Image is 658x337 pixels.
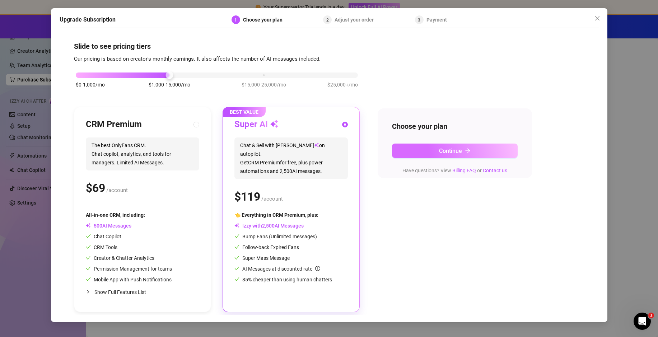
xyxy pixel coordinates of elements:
[106,187,128,193] span: /account
[86,234,121,239] span: Chat Copilot
[86,244,91,249] span: check
[234,255,239,260] span: check
[86,181,105,195] span: $
[74,56,321,62] span: Our pricing is based on creator's monthly earnings. It also affects the number of AI messages inc...
[94,289,146,295] span: Show Full Features List
[327,81,358,89] span: $25,000+/mo
[261,196,283,202] span: /account
[234,244,299,250] span: Follow-back Expired Fans
[592,15,603,21] span: Close
[426,15,447,24] div: Payment
[594,15,600,21] span: close
[86,234,91,239] span: check
[86,266,91,271] span: check
[234,18,237,23] span: 1
[234,234,239,239] span: check
[86,255,154,261] span: Creator & Chatter Analytics
[86,277,91,282] span: check
[86,290,90,294] span: collapsed
[234,234,317,239] span: Bump Fans (Unlimited messages)
[592,13,603,24] button: Close
[234,223,304,229] span: Izzy with AI Messages
[86,212,145,218] span: All-in-one CRM, including:
[234,277,239,282] span: check
[234,119,279,130] h3: Super AI
[392,144,518,158] button: Continuearrow-right
[86,284,199,300] div: Show Full Features List
[234,266,239,271] span: check
[648,313,654,318] span: 1
[86,277,172,282] span: Mobile App with Push Notifications
[234,277,332,282] span: 85% cheaper than using human chatters
[465,148,471,154] span: arrow-right
[392,121,518,131] h4: Choose your plan
[315,266,320,271] span: info-circle
[86,119,142,130] h3: CRM Premium
[634,313,651,330] iframe: Intercom live chat
[74,41,584,51] h4: Slide to see pricing tiers
[242,81,286,89] span: $15,000-25,000/mo
[452,168,476,173] a: Billing FAQ
[439,148,462,154] span: Continue
[76,81,105,89] span: $0-1,000/mo
[418,18,420,23] span: 3
[243,15,287,24] div: Choose your plan
[483,168,507,173] a: Contact us
[234,190,260,203] span: $
[86,223,131,229] span: AI Messages
[335,15,378,24] div: Adjust your order
[86,137,199,170] span: The best OnlyFans CRM. Chat copilot, analytics, and tools for managers. Limited AI Messages.
[242,266,320,272] span: AI Messages at discounted rate
[86,266,172,272] span: Permission Management for teams
[234,255,290,261] span: Super Mass Message
[149,81,190,89] span: $1,000-15,000/mo
[402,168,507,173] span: Have questions? View or
[234,137,348,179] span: Chat & Sell with [PERSON_NAME] on autopilot. Get CRM Premium for free, plus power automations and...
[86,255,91,260] span: check
[326,18,329,23] span: 2
[86,244,117,250] span: CRM Tools
[234,212,318,218] span: 👈 Everything in CRM Premium, plus:
[60,15,116,24] h5: Upgrade Subscription
[234,244,239,249] span: check
[223,107,266,117] span: BEST VALUE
